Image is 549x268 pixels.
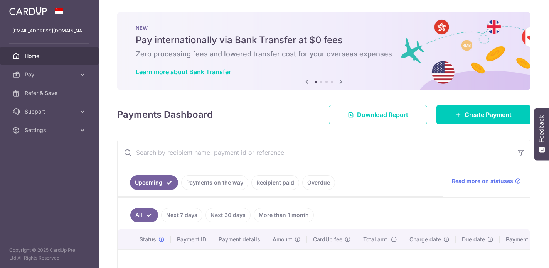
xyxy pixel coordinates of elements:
a: Learn more about Bank Transfer [136,68,231,76]
span: Create Payment [465,110,512,119]
span: Charge date [409,236,441,243]
span: Settings [25,126,76,134]
span: Amount [273,236,292,243]
h6: Zero processing fees and lowered transfer cost for your overseas expenses [136,49,512,59]
img: Bank transfer banner [117,12,530,90]
a: Create Payment [436,105,530,124]
span: CardUp fee [313,236,342,243]
span: Home [25,52,76,60]
a: All [130,208,158,222]
a: Read more on statuses [452,177,521,185]
span: Read more on statuses [452,177,513,185]
p: NEW [136,25,512,31]
span: Download Report [357,110,408,119]
a: Upcoming [130,175,178,190]
img: CardUp [9,6,47,15]
span: Feedback [538,115,545,142]
p: [EMAIL_ADDRESS][DOMAIN_NAME] [12,27,86,35]
span: Status [140,236,156,243]
a: Download Report [329,105,427,124]
span: Total amt. [363,236,389,243]
a: Next 7 days [161,208,202,222]
th: Payment details [212,229,266,249]
h5: Pay internationally via Bank Transfer at $0 fees [136,34,512,46]
a: Next 30 days [205,208,251,222]
a: Recipient paid [251,175,299,190]
span: Pay [25,71,76,78]
span: Support [25,108,76,115]
a: More than 1 month [254,208,314,222]
a: Overdue [302,175,335,190]
th: Payment ID [171,229,212,249]
span: Due date [462,236,485,243]
span: Refer & Save [25,89,76,97]
a: Payments on the way [181,175,248,190]
h4: Payments Dashboard [117,108,213,122]
button: Feedback - Show survey [534,108,549,160]
input: Search by recipient name, payment id or reference [118,140,512,165]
